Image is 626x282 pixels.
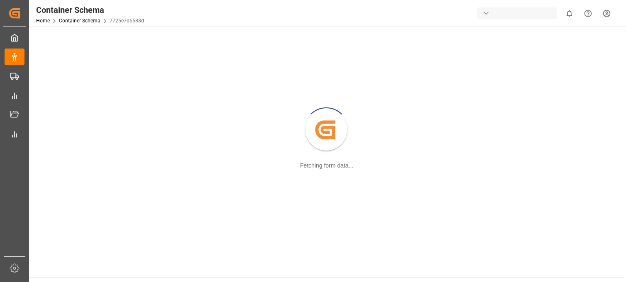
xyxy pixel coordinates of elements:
button: show 0 new notifications [560,4,579,23]
a: Container Schema [59,18,100,24]
div: Fetching form data... [300,161,353,170]
button: Help Center [579,4,597,23]
div: Container Schema [36,4,144,16]
a: Home [36,18,50,24]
